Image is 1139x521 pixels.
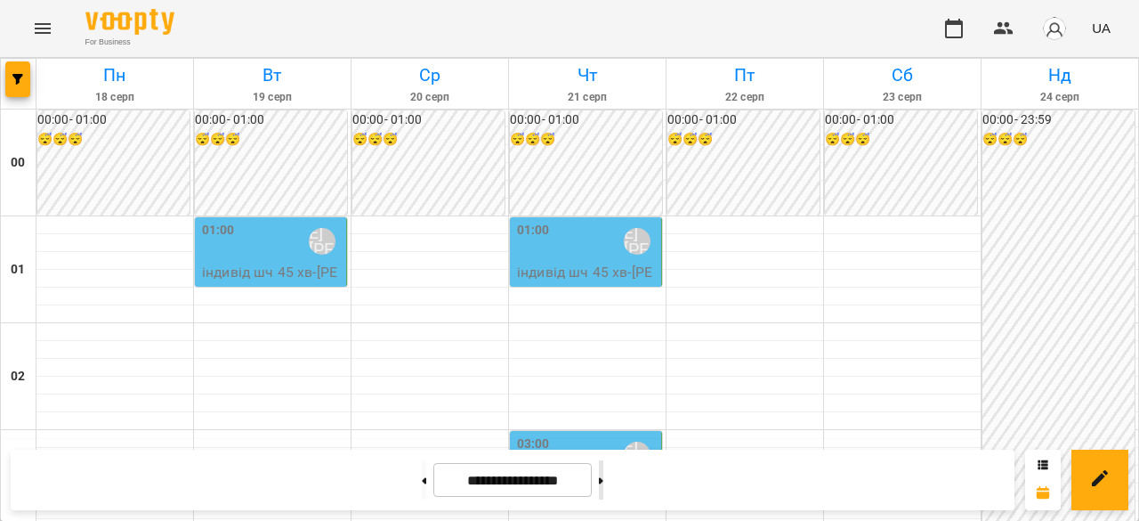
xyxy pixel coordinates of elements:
[827,61,978,89] h6: Сб
[512,61,663,89] h6: Чт
[982,110,1135,130] h6: 00:00 - 23:59
[11,260,25,280] h6: 01
[510,130,662,150] h6: 😴😴😴
[827,89,978,106] h6: 23 серп
[11,367,25,387] h6: 02
[1042,16,1067,41] img: avatar_s.png
[352,130,505,150] h6: 😴😴😴
[85,37,174,48] span: For Business
[352,110,505,130] h6: 00:00 - 01:00
[825,130,977,150] h6: 😴😴😴
[825,110,977,130] h6: 00:00 - 01:00
[195,130,347,150] h6: 😴😴😴
[39,89,190,106] h6: 18 серп
[667,110,820,130] h6: 00:00 - 01:00
[512,89,663,106] h6: 21 серп
[195,110,347,130] h6: 00:00 - 01:00
[354,89,505,106] h6: 20 серп
[39,61,190,89] h6: Пн
[197,89,348,106] h6: 19 серп
[517,262,658,304] p: індивід шч 45 хв - [PERSON_NAME]
[1085,12,1118,45] button: UA
[21,7,64,50] button: Menu
[667,130,820,150] h6: 😴😴😴
[11,153,25,173] h6: 00
[37,130,190,150] h6: 😴😴😴
[202,262,343,304] p: індивід шч 45 хв - [PERSON_NAME]
[354,61,505,89] h6: Ср
[984,89,1135,106] h6: 24 серп
[197,61,348,89] h6: Вт
[517,435,550,454] label: 03:00
[669,89,820,106] h6: 22 серп
[309,228,335,255] div: Ліпатьєва Ольга
[982,130,1135,150] h6: 😴😴😴
[85,9,174,35] img: Voopty Logo
[517,221,550,240] label: 01:00
[1092,19,1111,37] span: UA
[202,221,235,240] label: 01:00
[669,61,820,89] h6: Пт
[510,110,662,130] h6: 00:00 - 01:00
[624,228,650,255] div: Ліпатьєва Ольга
[37,110,190,130] h6: 00:00 - 01:00
[984,61,1135,89] h6: Нд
